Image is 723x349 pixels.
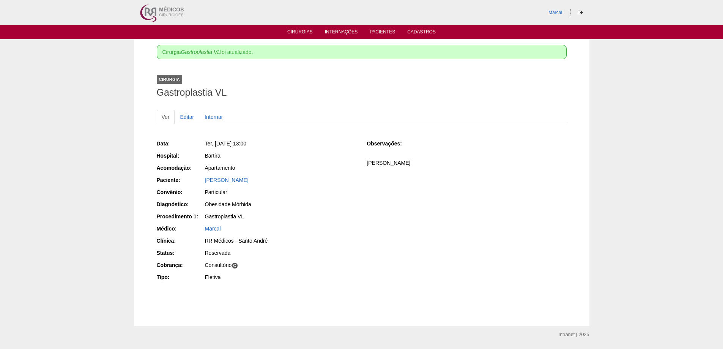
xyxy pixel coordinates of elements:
[205,273,356,281] div: Eletiva
[548,10,562,15] a: Marcal
[370,29,395,37] a: Pacientes
[205,141,246,147] span: Ter, [DATE] 13:00
[559,331,589,338] div: Intranet | 2025
[287,29,313,37] a: Cirurgias
[579,10,583,15] i: Sair
[205,201,356,208] div: Obesidade Mórbida
[205,152,356,159] div: Bartira
[367,140,414,147] div: Observações:
[157,213,204,220] div: Procedimento 1:
[157,201,204,208] div: Diagnóstico:
[367,159,566,167] p: [PERSON_NAME]
[157,152,204,159] div: Hospital:
[205,226,221,232] a: Marcal
[205,249,356,257] div: Reservada
[205,213,356,220] div: Gastroplastia VL
[157,88,567,97] h1: Gastroplastia VL
[157,261,204,269] div: Cobrança:
[200,110,228,124] a: Internar
[157,188,204,196] div: Convênio:
[175,110,199,124] a: Editar
[157,237,204,245] div: Clínica:
[205,188,356,196] div: Particular
[205,237,356,245] div: RR Médicos - Santo André
[325,29,358,37] a: Internações
[157,45,567,59] div: Cirurgia foi atualizado.
[205,261,356,269] div: Consultório
[157,75,182,84] div: Cirurgia
[157,225,204,232] div: Médico:
[205,164,356,172] div: Apartamento
[407,29,436,37] a: Cadastros
[205,177,249,183] a: [PERSON_NAME]
[157,110,175,124] a: Ver
[232,262,238,269] span: C
[157,140,204,147] div: Data:
[157,273,204,281] div: Tipo:
[181,49,221,55] em: Gastroplastia VL
[157,249,204,257] div: Status:
[157,164,204,172] div: Acomodação:
[157,176,204,184] div: Paciente:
